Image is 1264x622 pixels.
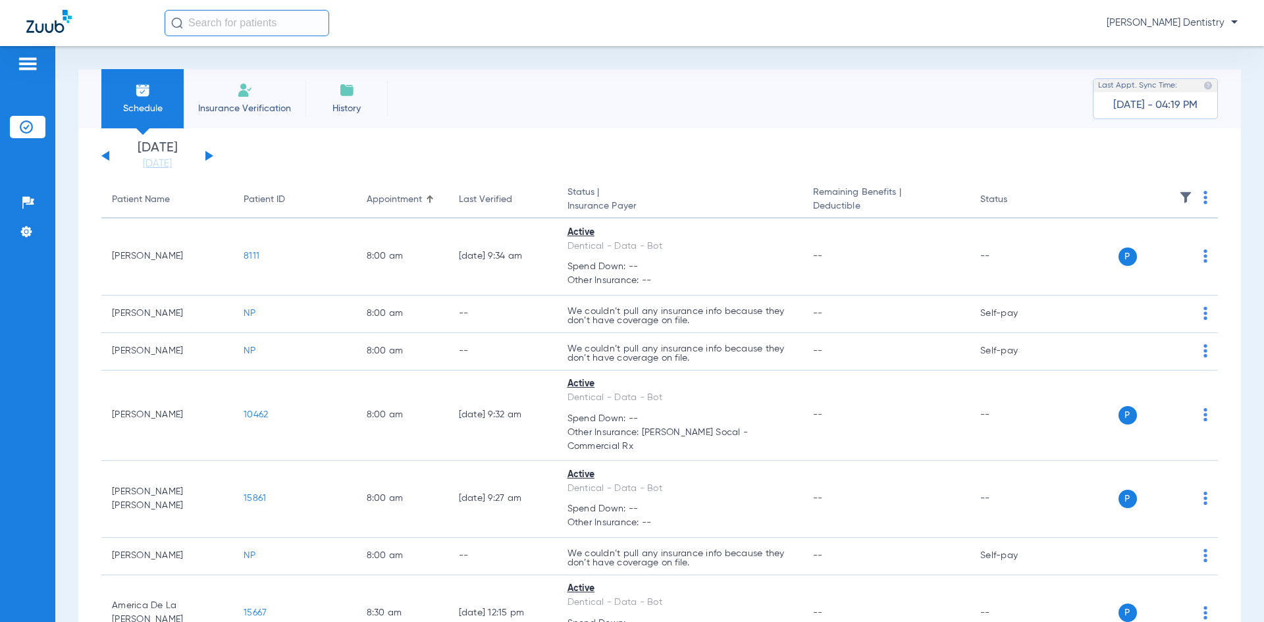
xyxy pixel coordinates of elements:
[17,56,38,72] img: hamburger-icon
[1107,16,1238,30] span: [PERSON_NAME] Dentistry
[970,296,1059,333] td: Self-pay
[567,307,792,325] p: We couldn’t pull any insurance info because they don’t have coverage on file.
[567,516,792,530] span: Other Insurance: --
[367,193,438,207] div: Appointment
[356,538,448,575] td: 8:00 AM
[101,296,233,333] td: [PERSON_NAME]
[356,333,448,371] td: 8:00 AM
[26,10,72,33] img: Zuub Logo
[567,274,792,288] span: Other Insurance: --
[244,251,259,261] span: 8111
[813,494,823,503] span: --
[448,371,557,461] td: [DATE] 9:32 AM
[315,102,378,115] span: History
[970,538,1059,575] td: Self-pay
[567,426,792,454] span: Other Insurance: [PERSON_NAME] Socal - Commercial Rx
[244,193,285,207] div: Patient ID
[567,482,792,496] div: Dentical - Data - Bot
[567,596,792,609] div: Dentical - Data - Bot
[339,82,355,98] img: History
[356,296,448,333] td: 8:00 AM
[112,193,223,207] div: Patient Name
[101,461,233,538] td: [PERSON_NAME] [PERSON_NAME]
[567,260,792,274] span: Spend Down: --
[1179,191,1192,204] img: filter.svg
[1203,191,1207,204] img: group-dot-blue.svg
[194,102,296,115] span: Insurance Verification
[118,157,197,170] a: [DATE]
[567,199,792,213] span: Insurance Payer
[1119,490,1137,508] span: P
[1203,344,1207,357] img: group-dot-blue.svg
[244,193,346,207] div: Patient ID
[813,309,823,318] span: --
[970,219,1059,296] td: --
[244,410,268,419] span: 10462
[459,193,512,207] div: Last Verified
[101,219,233,296] td: [PERSON_NAME]
[567,377,792,391] div: Active
[1203,307,1207,320] img: group-dot-blue.svg
[356,461,448,538] td: 8:00 AM
[1119,406,1137,425] span: P
[567,240,792,253] div: Dentical - Data - Bot
[356,371,448,461] td: 8:00 AM
[970,371,1059,461] td: --
[567,582,792,596] div: Active
[448,333,557,371] td: --
[970,182,1059,219] th: Status
[1113,99,1198,112] span: [DATE] - 04:19 PM
[448,219,557,296] td: [DATE] 9:34 AM
[557,182,803,219] th: Status |
[118,142,197,170] li: [DATE]
[356,219,448,296] td: 8:00 AM
[1119,604,1137,622] span: P
[101,538,233,575] td: [PERSON_NAME]
[1203,549,1207,562] img: group-dot-blue.svg
[1119,247,1137,266] span: P
[567,226,792,240] div: Active
[237,82,253,98] img: Manual Insurance Verification
[101,333,233,371] td: [PERSON_NAME]
[367,193,422,207] div: Appointment
[244,309,256,318] span: NP
[567,391,792,405] div: Dentical - Data - Bot
[165,10,329,36] input: Search for patients
[1203,249,1207,263] img: group-dot-blue.svg
[111,102,174,115] span: Schedule
[813,410,823,419] span: --
[970,461,1059,538] td: --
[813,251,823,261] span: --
[459,193,546,207] div: Last Verified
[567,468,792,482] div: Active
[567,412,792,426] span: Spend Down: --
[448,538,557,575] td: --
[813,608,823,617] span: --
[813,551,823,560] span: --
[567,502,792,516] span: Spend Down: --
[244,551,256,560] span: NP
[244,608,267,617] span: 15667
[970,333,1059,371] td: Self-pay
[1203,81,1213,90] img: last sync help info
[244,346,256,355] span: NP
[567,344,792,363] p: We couldn’t pull any insurance info because they don’t have coverage on file.
[101,371,233,461] td: [PERSON_NAME]
[803,182,970,219] th: Remaining Benefits |
[135,82,151,98] img: Schedule
[813,199,959,213] span: Deductible
[567,549,792,567] p: We couldn’t pull any insurance info because they don’t have coverage on file.
[1098,79,1177,92] span: Last Appt. Sync Time:
[244,494,266,503] span: 15861
[171,17,183,29] img: Search Icon
[1203,492,1207,505] img: group-dot-blue.svg
[112,193,170,207] div: Patient Name
[448,461,557,538] td: [DATE] 9:27 AM
[1203,408,1207,421] img: group-dot-blue.svg
[813,346,823,355] span: --
[448,296,557,333] td: --
[1198,559,1264,622] iframe: Chat Widget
